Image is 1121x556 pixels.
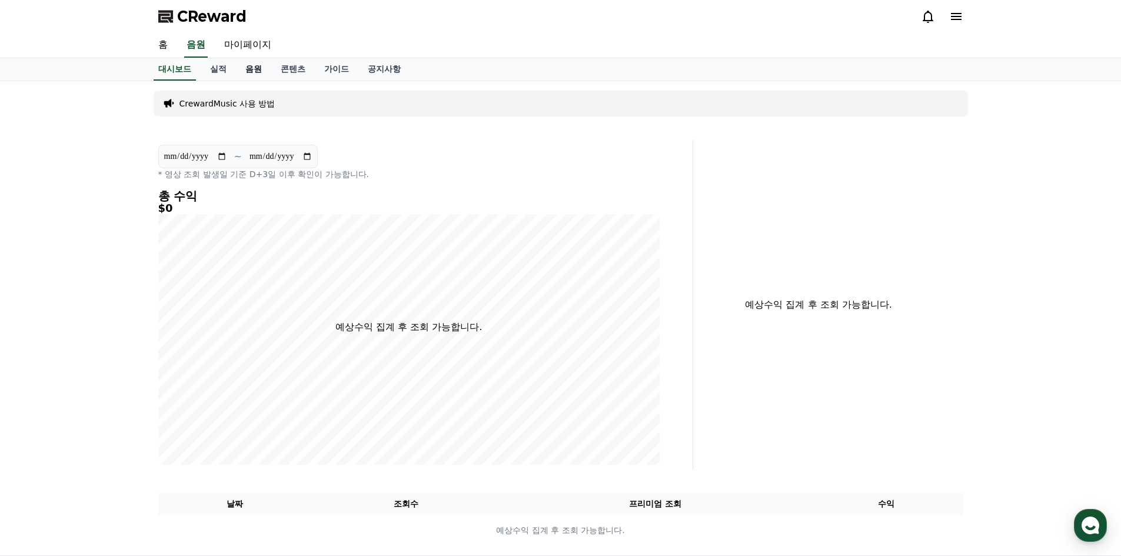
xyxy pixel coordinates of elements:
[501,493,810,515] th: 프리미엄 조회
[158,493,312,515] th: 날짜
[182,391,196,400] span: 설정
[703,298,935,312] p: 예상수익 집계 후 조회 가능합니다.
[215,33,281,58] a: 마이페이지
[234,149,242,164] p: ~
[177,7,247,26] span: CReward
[158,202,660,214] h5: $0
[158,189,660,202] h4: 총 수익
[37,391,44,400] span: 홈
[158,7,247,26] a: CReward
[149,33,177,58] a: 홈
[271,58,315,81] a: 콘텐츠
[184,33,208,58] a: 음원
[315,58,358,81] a: 가이드
[201,58,236,81] a: 실적
[152,373,226,402] a: 설정
[78,373,152,402] a: 대화
[4,373,78,402] a: 홈
[179,98,275,109] a: CrewardMusic 사용 방법
[154,58,196,81] a: 대시보드
[158,168,660,180] p: * 영상 조회 발생일 기준 D+3일 이후 확인이 가능합니다.
[810,493,963,515] th: 수익
[108,391,122,401] span: 대화
[236,58,271,81] a: 음원
[159,524,963,537] p: 예상수익 집계 후 조회 가능합니다.
[311,493,500,515] th: 조회수
[358,58,410,81] a: 공지사항
[335,320,482,334] p: 예상수익 집계 후 조회 가능합니다.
